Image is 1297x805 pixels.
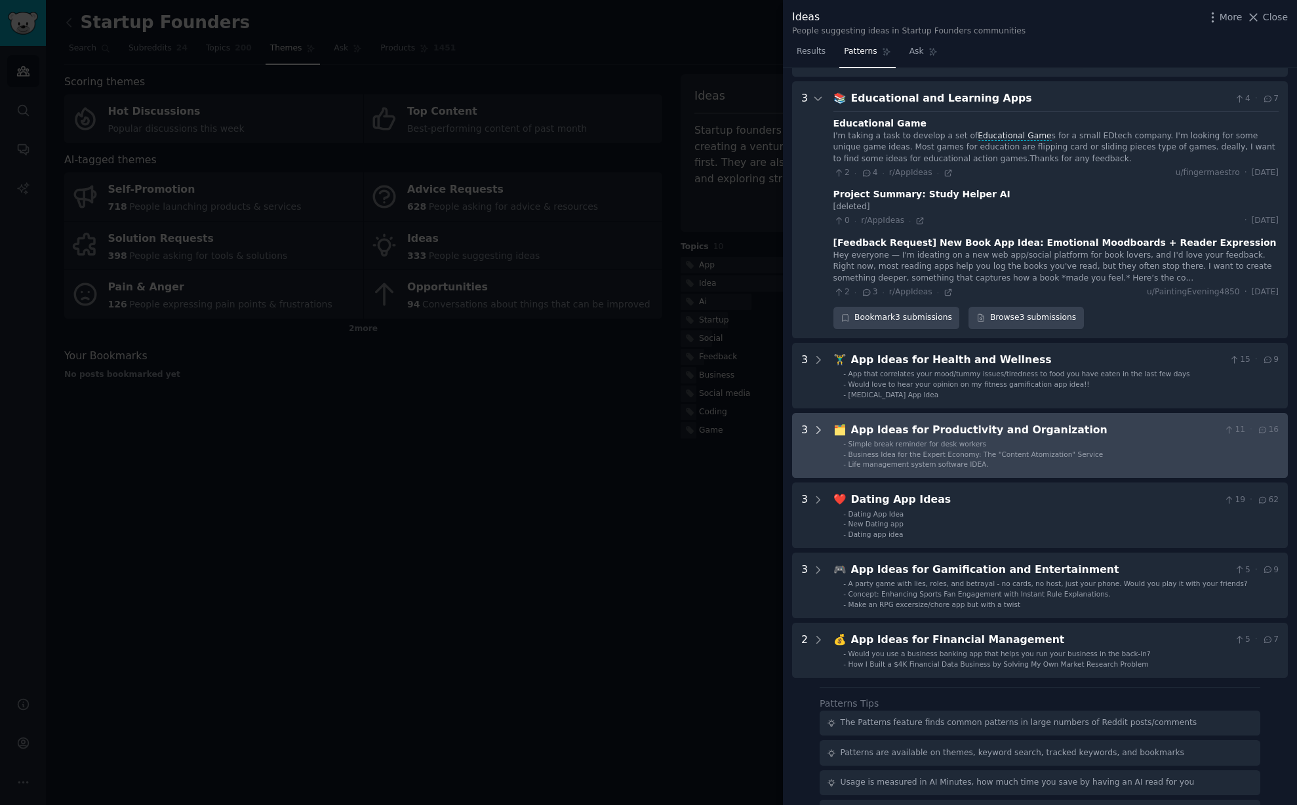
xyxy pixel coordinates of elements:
[833,92,847,104] span: 📚
[1255,634,1258,646] span: ·
[801,492,808,539] div: 3
[833,167,850,179] span: 2
[792,9,1026,26] div: Ideas
[1252,286,1279,298] span: [DATE]
[833,201,1279,213] div: [deleted]
[844,46,877,58] span: Patterns
[833,250,1279,285] div: Hey everyone — I'm ideating on a new web app/social platform for book lovers, and I'd love your f...
[851,422,1219,439] div: App Ideas for Productivity and Organization
[843,530,846,539] div: -
[848,450,1104,458] span: Business Idea for the Expert Economy: The "Content Atomization" Service
[833,633,847,646] span: 💰
[1229,354,1250,366] span: 15
[1257,424,1279,436] span: 16
[801,632,808,669] div: 2
[1245,167,1247,179] span: ·
[882,288,884,297] span: ·
[1176,167,1240,179] span: u/fingermaestro
[792,41,830,68] a: Results
[841,777,1195,789] div: Usage is measured in AI Minutes, how much time you save by having an AI read for you
[1255,564,1258,576] span: ·
[843,390,846,399] div: -
[1263,10,1288,24] span: Close
[833,353,847,366] span: 🏋️‍♂️
[841,747,1184,759] div: Patterns are available on themes, keyword search, tracked keywords, and bookmarks
[1262,354,1279,366] span: 9
[843,369,846,378] div: -
[1262,93,1279,105] span: 7
[1250,494,1252,506] span: ·
[848,391,939,399] span: [MEDICAL_DATA] App Idea
[833,187,1010,201] div: Project Summary: Study Helper AI
[1247,10,1288,24] button: Close
[1234,564,1250,576] span: 5
[848,530,904,538] span: Dating app idea
[843,439,846,448] div: -
[820,698,879,709] label: Patterns Tips
[833,307,960,329] button: Bookmark3 submissions
[851,90,1229,107] div: Educational and Learning Apps
[854,216,856,226] span: ·
[843,600,846,609] div: -
[1206,10,1243,24] button: More
[801,422,808,469] div: 3
[1262,634,1279,646] span: 7
[843,579,846,588] div: -
[1252,215,1279,227] span: [DATE]
[854,288,856,297] span: ·
[1252,167,1279,179] span: [DATE]
[851,492,1219,508] div: Dating App Ideas
[848,660,1149,668] span: How I Built a $4K Financial Data Business by Solving My Own Market Research Problem
[833,493,847,505] span: ❤️
[843,460,846,469] div: -
[848,460,989,468] span: Life management system software IDEA.
[1257,494,1279,506] span: 62
[1245,286,1247,298] span: ·
[843,450,846,459] div: -
[848,370,1190,378] span: App that correlates your mood/tummy issues/tiredness to food you have eaten in the last few days
[833,307,960,329] div: Bookmark 3 submissions
[1255,354,1258,366] span: ·
[848,510,904,518] span: Dating App Idea
[861,167,877,179] span: 4
[848,440,986,448] span: Simple break reminder for desk workers
[905,41,942,68] a: Ask
[848,579,1248,587] span: A party game with lies, roles, and betrayal - no cards, no host, just your phone. Would you play ...
[937,288,939,297] span: ·
[843,380,846,389] div: -
[848,650,1151,658] span: Would you use a business banking app that helps you run your business in the back-in?
[1255,93,1258,105] span: ·
[843,519,846,528] div: -
[843,589,846,599] div: -
[797,46,826,58] span: Results
[848,380,1090,388] span: Would love to hear your opinion on my fitness gamification app idea!!
[1147,286,1240,298] span: u/PaintingEvening4850
[833,236,1277,250] div: [Feedback Request] New Book App Idea: Emotional Moodboards + Reader Expression
[851,352,1224,368] div: App Ideas for Health and Wellness
[851,562,1229,578] div: App Ideas for Gamification and Entertainment
[848,600,1021,608] span: Make an RPG excersize/chore app but with a twist
[861,216,904,225] span: r/AppIdeas
[841,717,1197,729] div: The Patterns feature finds common patterns in large numbers of Reddit posts/comments
[1234,634,1250,646] span: 5
[1262,564,1279,576] span: 9
[889,287,932,296] span: r/AppIdeas
[854,168,856,178] span: ·
[833,215,850,227] span: 0
[937,168,939,178] span: ·
[1250,424,1252,436] span: ·
[848,520,904,528] span: New Dating app
[833,563,847,576] span: 🎮
[801,562,808,609] div: 3
[1224,424,1245,436] span: 11
[1224,494,1245,506] span: 19
[843,649,846,658] div: -
[1245,215,1247,227] span: ·
[909,216,911,226] span: ·
[848,590,1111,598] span: Concept: Enhancing Sports Fan Engagement with Instant Rule Explanations.
[801,352,808,399] div: 3
[1234,93,1250,105] span: 4
[792,26,1026,37] div: People suggesting ideas in Startup Founders communities
[833,423,847,436] span: 🗂️
[843,509,846,519] div: -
